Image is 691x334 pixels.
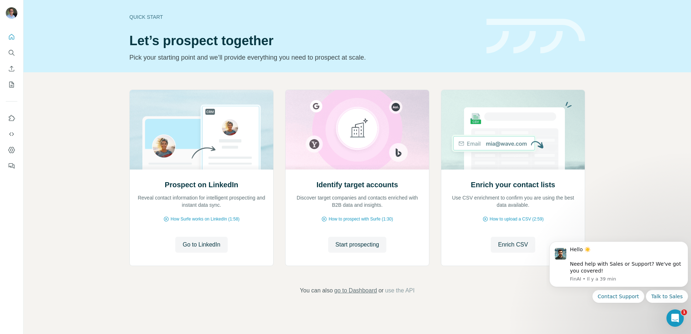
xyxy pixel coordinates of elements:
img: Avatar [6,7,17,19]
span: or [378,286,383,295]
p: Pick your starting point and we’ll provide everything you need to prospect at scale. [129,52,478,63]
button: My lists [6,78,17,91]
h1: Let’s prospect together [129,34,478,48]
button: Go to LinkedIn [175,237,227,253]
h2: Identify target accounts [317,180,398,190]
span: How Surfe works on LinkedIn (1:58) [171,216,240,222]
button: Use Surfe API [6,128,17,141]
h2: Enrich your contact lists [471,180,555,190]
button: Enrich CSV [6,62,17,75]
div: Quick start [129,13,478,21]
button: Quick start [6,30,17,43]
img: Prospect on LinkedIn [129,90,274,170]
span: How to upload a CSV (2:59) [490,216,544,222]
p: Discover target companies and contacts enriched with B2B data and insights. [293,194,422,209]
button: Enrich CSV [491,237,535,253]
span: How to prospect with Surfe (1:30) [329,216,393,222]
span: 1 [681,309,687,315]
iframe: Intercom notifications message [546,232,691,330]
p: Use CSV enrichment to confirm you are using the best data available. [448,194,578,209]
button: go to Dashboard [334,286,377,295]
img: Enrich your contact lists [441,90,585,170]
h2: Prospect on LinkedIn [165,180,238,190]
button: Search [6,46,17,59]
button: Dashboard [6,144,17,157]
img: Identify target accounts [285,90,429,170]
button: Start prospecting [328,237,386,253]
span: You can also [300,286,333,295]
button: Feedback [6,159,17,172]
img: banner [486,19,585,54]
iframe: Intercom live chat [666,309,684,327]
button: use the API [385,286,415,295]
span: Go to LinkedIn [183,240,220,249]
span: Enrich CSV [498,240,528,249]
span: Start prospecting [335,240,379,249]
p: Reveal contact information for intelligent prospecting and instant data sync. [137,194,266,209]
button: Use Surfe on LinkedIn [6,112,17,125]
